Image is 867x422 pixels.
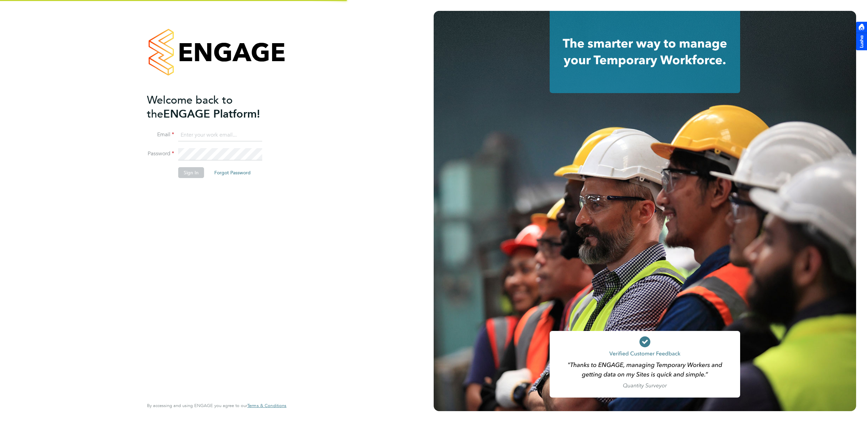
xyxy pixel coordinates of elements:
button: Forgot Password [209,167,256,178]
button: Sign In [178,167,204,178]
input: Enter your work email... [178,129,262,141]
a: Terms & Conditions [247,403,286,408]
span: Welcome back to the [147,93,233,121]
h2: ENGAGE Platform! [147,93,280,121]
label: Password [147,150,174,157]
span: By accessing and using ENGAGE you agree to our [147,403,286,408]
label: Email [147,131,174,138]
